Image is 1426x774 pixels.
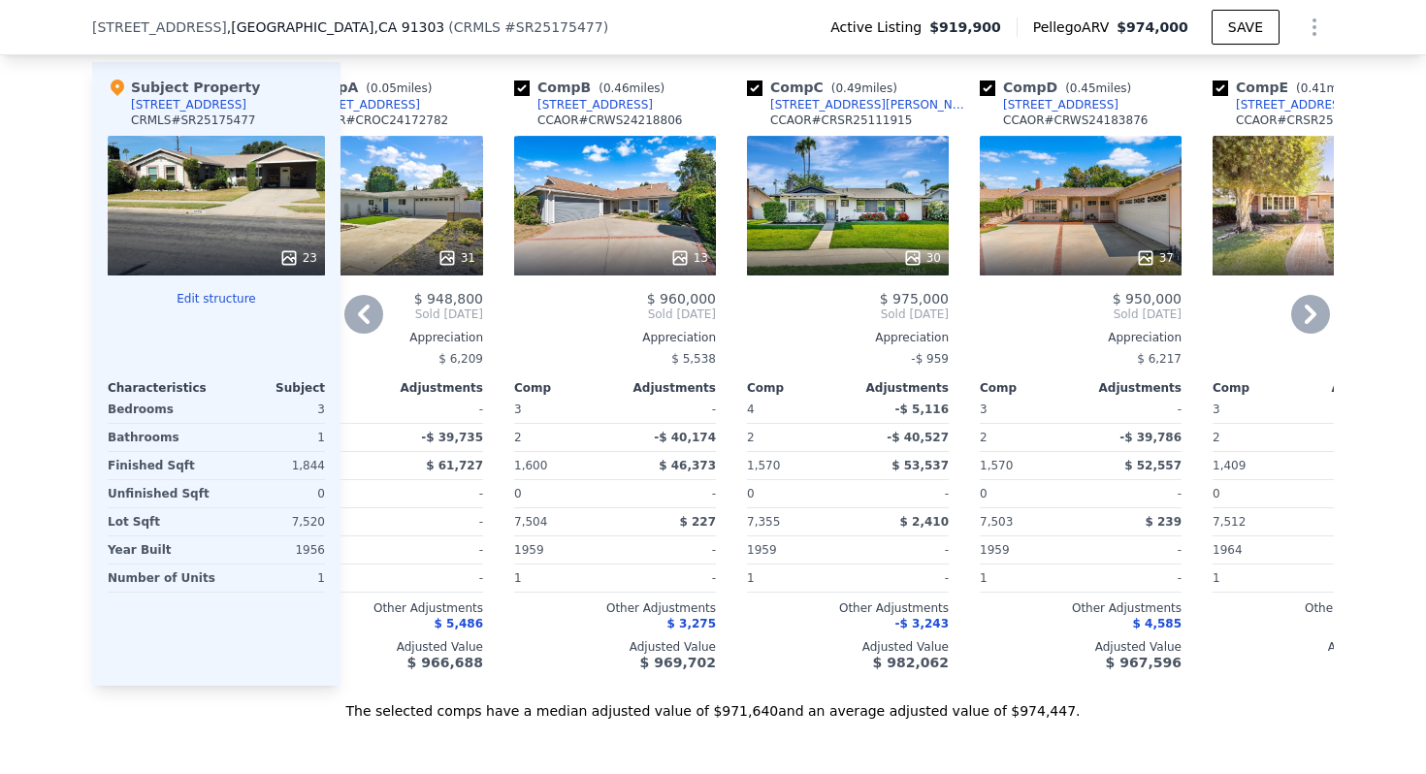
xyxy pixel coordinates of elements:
div: Bedrooms [108,396,212,423]
span: $ 4,585 [1133,617,1182,630]
span: $ 2,410 [900,515,949,529]
div: Adjusted Value [281,639,483,655]
span: -$ 40,527 [887,431,949,444]
span: $ 982,062 [873,655,949,670]
span: ( miles) [824,81,905,95]
div: Lot Sqft [108,508,212,535]
button: Show Options [1295,8,1334,47]
span: Sold [DATE] [514,306,716,322]
div: Comp [1213,380,1313,396]
span: 0.41 [1301,81,1327,95]
a: [STREET_ADDRESS] [980,97,1118,113]
div: The selected comps have a median adjusted value of $971,640 and an average adjusted value of $974... [92,686,1334,721]
div: Bathrooms [108,424,212,451]
div: 1 [980,564,1077,592]
div: 1956 [220,536,325,564]
div: CRMLS # SR25175477 [131,113,255,128]
div: [STREET_ADDRESS] [1003,97,1118,113]
a: [STREET_ADDRESS] [1213,97,1351,113]
span: 7,512 [1213,515,1246,529]
span: Sold [DATE] [281,306,483,322]
div: Comp A [281,78,439,97]
div: Adjusted Value [1213,639,1414,655]
span: $ 966,688 [407,655,483,670]
div: - [386,536,483,564]
div: Adjustments [1081,380,1182,396]
span: 0.45 [1070,81,1096,95]
div: 1 [514,564,611,592]
div: [STREET_ADDRESS] [131,97,246,113]
div: Finished Sqft [108,452,212,479]
div: Appreciation [1213,330,1414,345]
div: [STREET_ADDRESS] [305,97,420,113]
div: - [1317,396,1414,423]
span: $ 975,000 [880,291,949,306]
div: Number of Units [108,564,215,592]
span: $ 52,557 [1124,459,1182,472]
div: 2 [747,424,844,451]
span: 0.46 [603,81,630,95]
span: 3 [1213,403,1220,416]
div: 1 [747,564,844,592]
div: Adjusted Value [980,639,1182,655]
div: - [386,564,483,592]
span: 0 [980,487,988,500]
a: [STREET_ADDRESS][PERSON_NAME] [747,97,972,113]
span: Pellego ARV [1033,17,1118,37]
div: Comp E [1213,78,1370,97]
div: - [1317,536,1414,564]
div: - [386,508,483,535]
div: Comp C [747,78,905,97]
div: Other Adjustments [980,600,1182,616]
div: - [619,396,716,423]
span: [STREET_ADDRESS] [92,17,227,37]
div: Other Adjustments [747,600,949,616]
span: 1,409 [1213,459,1246,472]
div: Adjusted Value [514,639,716,655]
div: Appreciation [980,330,1182,345]
div: Adjustments [1313,380,1414,396]
span: $ 950,000 [1113,291,1182,306]
div: 1 [1213,564,1310,592]
div: CCAOR # CROC24172782 [305,113,448,128]
div: Appreciation [514,330,716,345]
button: Edit structure [108,291,325,306]
div: Other Adjustments [281,600,483,616]
div: 2 [514,424,611,451]
span: $ 948,800 [414,291,483,306]
div: 2 [1213,424,1310,451]
div: 7,520 [220,508,325,535]
div: - [1085,396,1182,423]
span: $ 239 [1145,515,1182,529]
div: Comp [980,380,1081,396]
div: 37 [1136,248,1174,268]
span: ( miles) [1057,81,1139,95]
span: Sold [DATE] [980,306,1182,322]
span: 0 [1213,487,1220,500]
div: Comp [747,380,848,396]
div: - [386,396,483,423]
div: - [852,536,949,564]
span: 0 [747,487,755,500]
span: ( miles) [591,81,672,95]
span: CRMLS [454,19,501,35]
span: $ 61,727 [426,459,483,472]
div: 13 [670,248,708,268]
div: Year Built [108,536,212,564]
div: 2 [980,424,1077,451]
div: Unfinished Sqft [108,480,212,507]
div: 23 [279,248,317,268]
div: - [619,480,716,507]
div: 1964 [1213,536,1310,564]
span: $ 3,275 [667,617,716,630]
span: , CA 91303 [373,19,444,35]
span: 7,504 [514,515,547,529]
span: 0 [514,487,522,500]
div: 1,844 [220,452,325,479]
div: 0 [220,480,325,507]
span: # SR25175477 [504,19,603,35]
div: 1959 [747,536,844,564]
div: Characteristics [108,380,216,396]
div: - [1317,480,1414,507]
div: - [1317,564,1414,592]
